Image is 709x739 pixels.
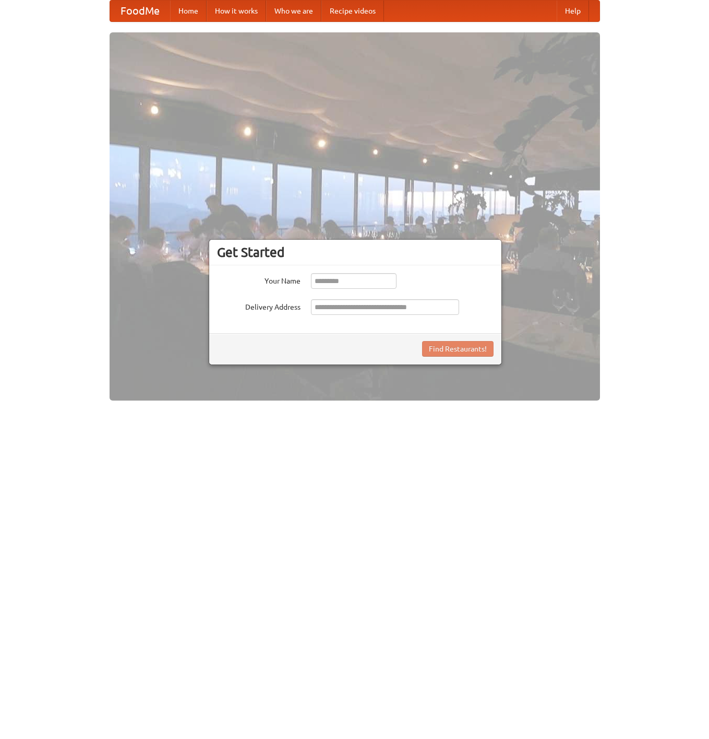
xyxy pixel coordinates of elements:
[422,341,494,357] button: Find Restaurants!
[170,1,207,21] a: Home
[207,1,266,21] a: How it works
[557,1,589,21] a: Help
[266,1,321,21] a: Who we are
[217,244,494,260] h3: Get Started
[217,299,301,312] label: Delivery Address
[217,273,301,286] label: Your Name
[110,1,170,21] a: FoodMe
[321,1,384,21] a: Recipe videos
